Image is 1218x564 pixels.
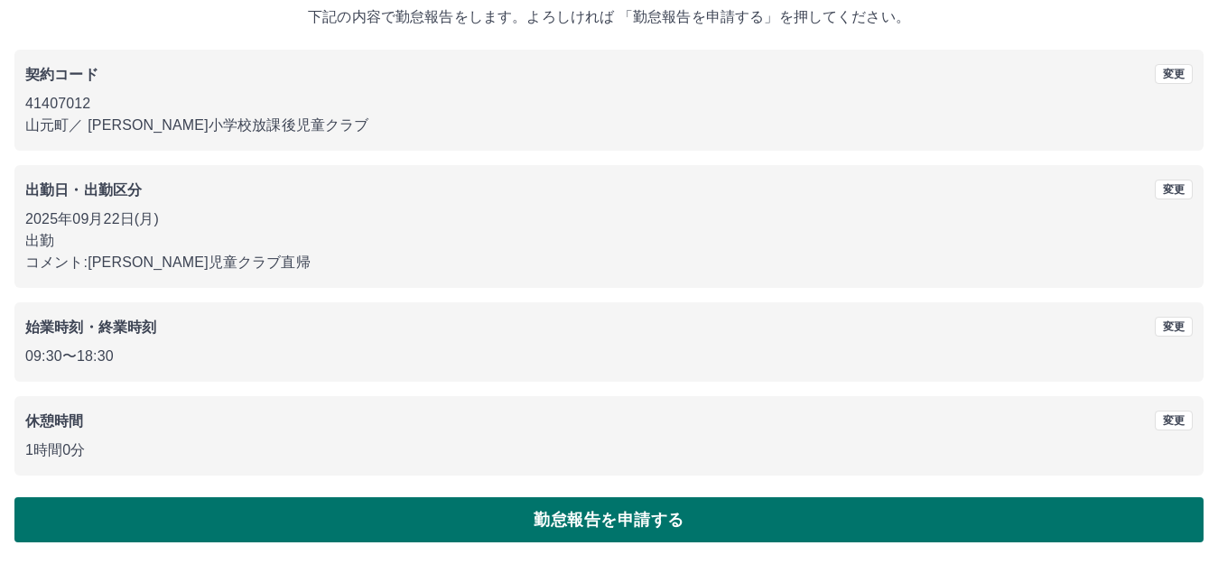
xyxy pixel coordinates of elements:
p: 09:30 〜 18:30 [25,346,1193,367]
button: 変更 [1155,317,1193,337]
p: 山元町 ／ [PERSON_NAME]小学校放課後児童クラブ [25,115,1193,136]
p: 出勤 [25,230,1193,252]
b: 出勤日・出勤区分 [25,182,142,198]
b: 契約コード [25,67,98,82]
p: 2025年09月22日(月) [25,208,1193,230]
p: コメント: [PERSON_NAME]児童クラブ直帰 [25,252,1193,273]
button: 変更 [1155,180,1193,199]
button: 勤怠報告を申請する [14,497,1204,542]
button: 変更 [1155,411,1193,430]
b: 始業時刻・終業時刻 [25,319,156,335]
p: 下記の内容で勤怠報告をします。よろしければ 「勤怠報告を申請する」を押してください。 [14,6,1204,28]
b: 休憩時間 [25,413,84,429]
button: 変更 [1155,64,1193,84]
p: 1時間0分 [25,439,1193,461]
p: 41407012 [25,93,1193,115]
